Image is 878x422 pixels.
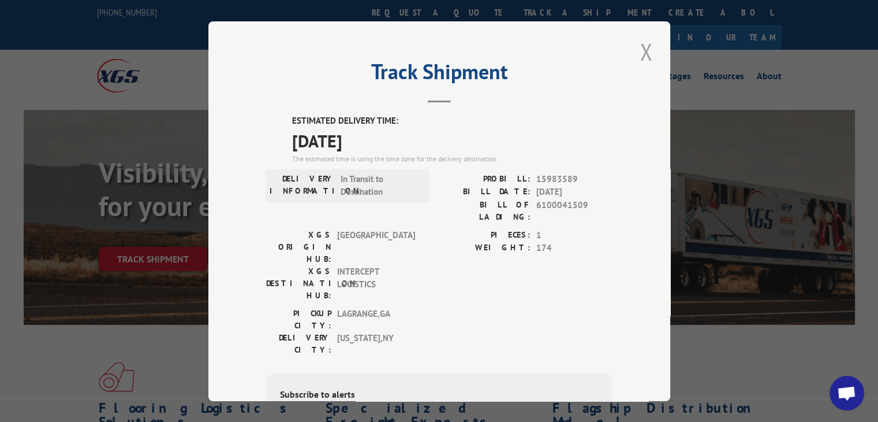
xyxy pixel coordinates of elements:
[266,64,612,86] h2: Track Shipment
[536,228,612,242] span: 1
[337,228,415,265] span: [GEOGRAPHIC_DATA]
[270,172,335,198] label: DELIVERY INFORMATION:
[439,242,530,255] label: WEIGHT:
[337,307,415,331] span: LAGRANGE , GA
[266,331,331,356] label: DELIVERY CITY:
[266,307,331,331] label: PICKUP CITY:
[536,172,612,186] span: 15983589
[266,228,331,265] label: XGS ORIGIN HUB:
[266,265,331,301] label: XGS DESTINATION HUB:
[439,172,530,186] label: PROBILL:
[830,376,864,410] a: Open chat
[341,172,419,198] span: In Transit to Destination
[536,198,612,223] span: 6100041509
[439,198,530,223] label: BILL OF LADING:
[636,36,656,68] button: Close modal
[292,114,612,128] label: ESTIMATED DELIVERY TIME:
[292,153,612,164] div: The estimated time is using the time zone for the delivery destination.
[439,228,530,242] label: PIECES:
[337,265,415,301] span: INTERCEPT LOGISTICS
[536,186,612,199] span: [DATE]
[337,331,415,356] span: [US_STATE] , NY
[439,186,530,199] label: BILL DATE:
[292,127,612,153] span: [DATE]
[536,242,612,255] span: 174
[280,387,599,404] div: Subscribe to alerts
